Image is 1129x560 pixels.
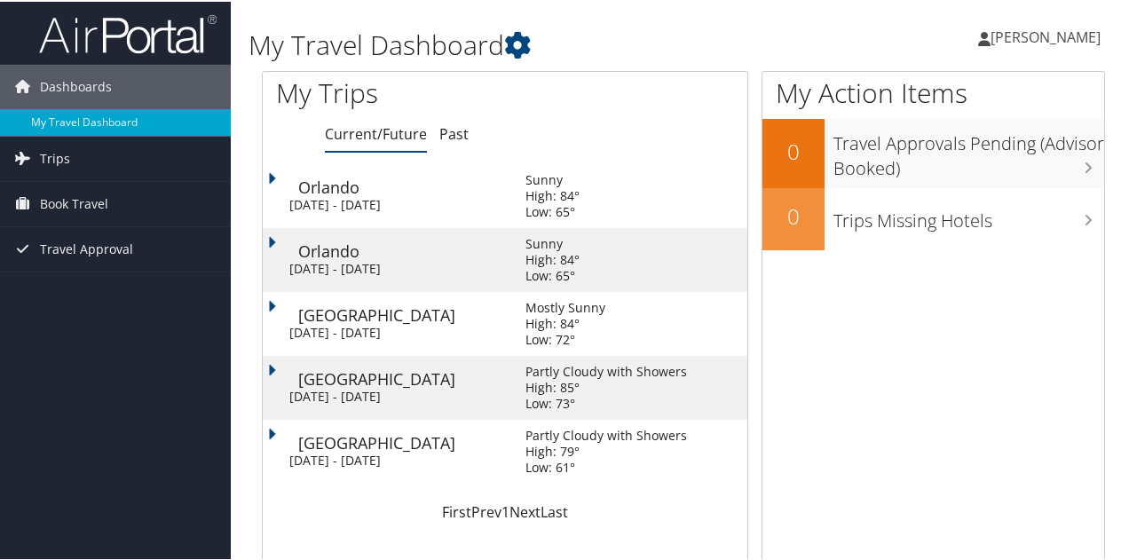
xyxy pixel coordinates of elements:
div: High: 79° [525,442,687,458]
h1: My Trips [276,73,532,110]
div: Low: 65° [525,202,580,218]
div: Partly Cloudy with Showers [525,362,687,378]
div: [DATE] - [DATE] [289,387,499,403]
span: Trips [40,135,70,179]
a: 1 [501,501,509,520]
img: airportal-logo.png [39,12,217,53]
h2: 0 [762,135,825,165]
div: High: 85° [525,378,687,394]
div: [DATE] - [DATE] [289,259,499,275]
div: High: 84° [525,250,580,266]
a: First [442,501,471,520]
a: 0Travel Approvals Pending (Advisor Booked) [762,117,1104,185]
div: High: 84° [525,186,580,202]
span: [PERSON_NAME] [991,26,1101,45]
div: Sunny [525,234,580,250]
a: Current/Future [325,122,427,142]
div: Orlando [298,241,508,257]
span: Dashboards [40,63,112,107]
a: 0Trips Missing Hotels [762,186,1104,248]
div: Low: 61° [525,458,687,474]
div: Mostly Sunny [525,298,605,314]
a: Past [439,122,469,142]
div: Low: 65° [525,266,580,282]
h1: My Travel Dashboard [249,25,828,62]
span: Travel Approval [40,225,133,270]
h1: My Action Items [762,73,1104,110]
div: [GEOGRAPHIC_DATA] [298,305,508,321]
a: [PERSON_NAME] [978,9,1118,62]
div: [DATE] - [DATE] [289,195,499,211]
div: [GEOGRAPHIC_DATA] [298,433,508,449]
h2: 0 [762,200,825,230]
a: Last [541,501,568,520]
div: Low: 72° [525,330,605,346]
div: Orlando [298,177,508,193]
div: [DATE] - [DATE] [289,451,499,467]
div: Low: 73° [525,394,687,410]
h3: Travel Approvals Pending (Advisor Booked) [833,121,1104,179]
div: [GEOGRAPHIC_DATA] [298,369,508,385]
a: Prev [471,501,501,520]
div: Sunny [525,170,580,186]
a: Next [509,501,541,520]
span: Book Travel [40,180,108,225]
div: [DATE] - [DATE] [289,323,499,339]
h3: Trips Missing Hotels [833,198,1104,232]
div: High: 84° [525,314,605,330]
div: Partly Cloudy with Showers [525,426,687,442]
